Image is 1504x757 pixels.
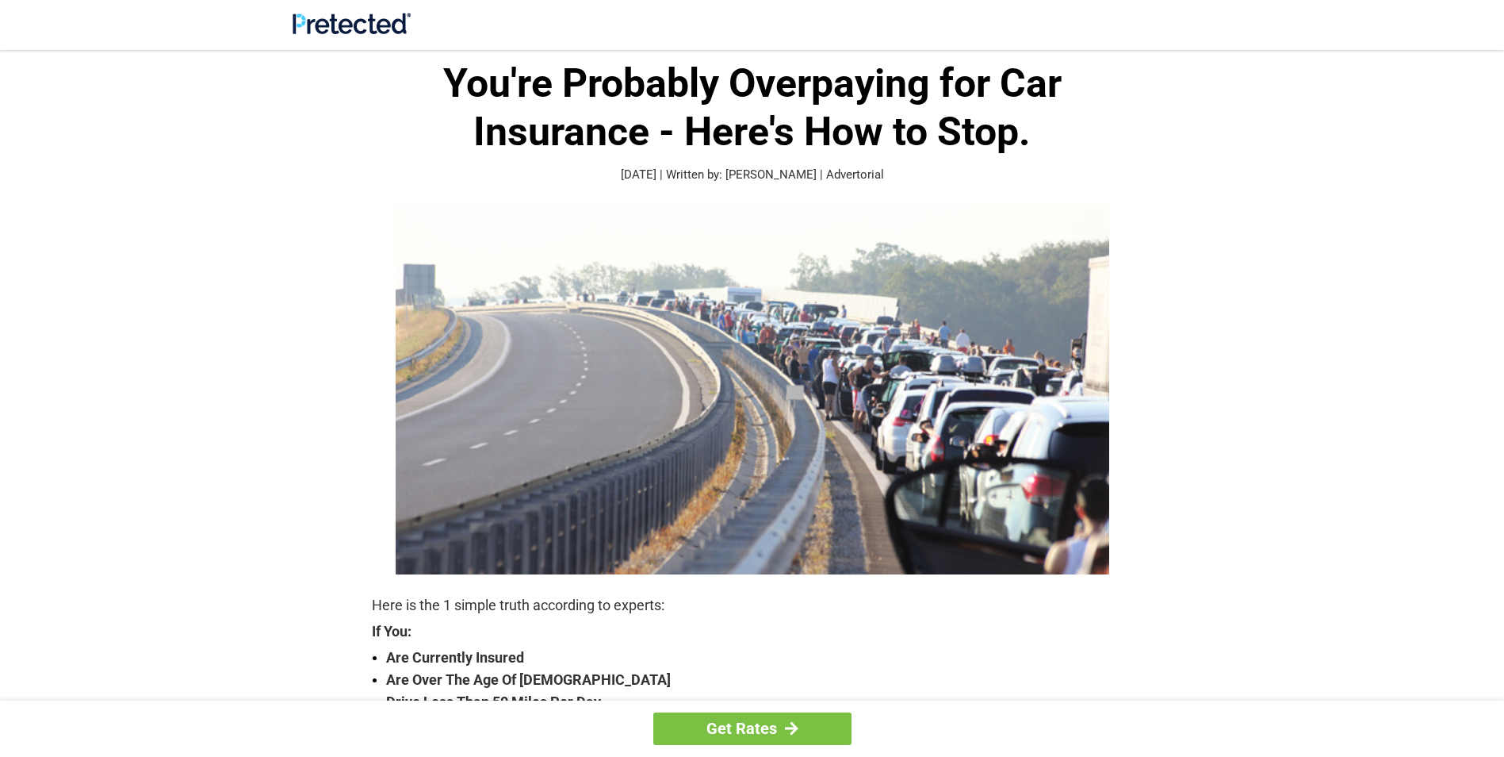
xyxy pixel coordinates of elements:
p: Here is the 1 simple truth according to experts: [372,594,1133,617]
a: Site Logo [293,22,411,37]
a: Get Rates [653,713,852,745]
strong: Are Currently Insured [386,647,1133,669]
strong: Drive Less Than 50 Miles Per Day [386,691,1133,713]
h1: You're Probably Overpaying for Car Insurance - Here's How to Stop. [372,60,1133,156]
strong: Are Over The Age Of [DEMOGRAPHIC_DATA] [386,669,1133,691]
img: Site Logo [293,13,411,34]
p: [DATE] | Written by: [PERSON_NAME] | Advertorial [372,166,1133,184]
strong: If You: [372,624,1133,639]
